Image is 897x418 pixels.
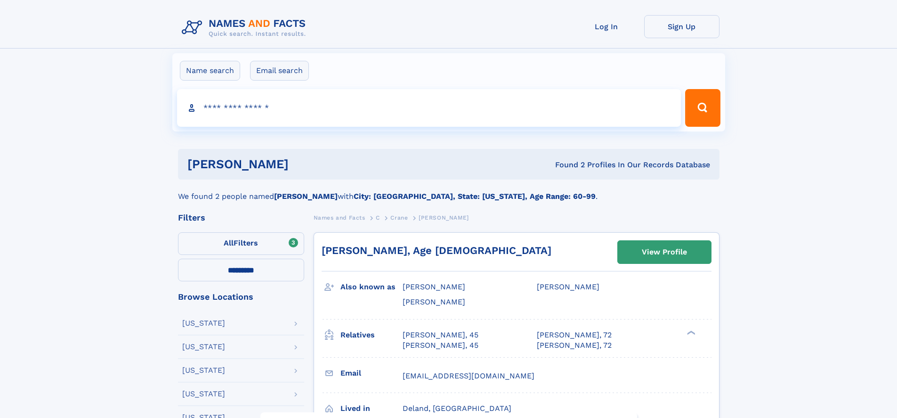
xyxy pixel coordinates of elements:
span: [PERSON_NAME] [537,282,599,291]
span: Deland, [GEOGRAPHIC_DATA] [403,404,511,413]
span: [PERSON_NAME] [403,297,465,306]
a: View Profile [618,241,711,263]
h3: Email [340,365,403,381]
a: Log In [569,15,644,38]
span: [PERSON_NAME] [403,282,465,291]
a: [PERSON_NAME], 45 [403,330,478,340]
div: View Profile [642,241,687,263]
img: Logo Names and Facts [178,15,314,41]
div: ❯ [685,329,696,336]
b: [PERSON_NAME] [274,192,338,201]
div: [US_STATE] [182,390,225,398]
label: Filters [178,232,304,255]
a: [PERSON_NAME], Age [DEMOGRAPHIC_DATA] [322,245,551,256]
h3: Also known as [340,279,403,295]
span: All [224,238,234,247]
div: [US_STATE] [182,343,225,351]
a: C [376,212,380,223]
div: Found 2 Profiles In Our Records Database [422,160,710,170]
b: City: [GEOGRAPHIC_DATA], State: [US_STATE], Age Range: 60-99 [354,192,596,201]
a: Names and Facts [314,212,365,223]
div: Filters [178,213,304,222]
a: Crane [390,212,408,223]
a: [PERSON_NAME], 72 [537,330,612,340]
span: Crane [390,214,408,221]
span: C [376,214,380,221]
h3: Relatives [340,327,403,343]
a: [PERSON_NAME], 72 [537,340,612,351]
input: search input [177,89,681,127]
div: [US_STATE] [182,320,225,327]
div: [US_STATE] [182,367,225,374]
h3: Lived in [340,401,403,417]
span: [EMAIL_ADDRESS][DOMAIN_NAME] [403,371,534,380]
a: [PERSON_NAME], 45 [403,340,478,351]
span: [PERSON_NAME] [419,214,469,221]
label: Name search [180,61,240,81]
div: Browse Locations [178,293,304,301]
label: Email search [250,61,309,81]
h1: [PERSON_NAME] [187,158,422,170]
button: Search Button [685,89,720,127]
a: Sign Up [644,15,719,38]
div: We found 2 people named with . [178,180,719,202]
